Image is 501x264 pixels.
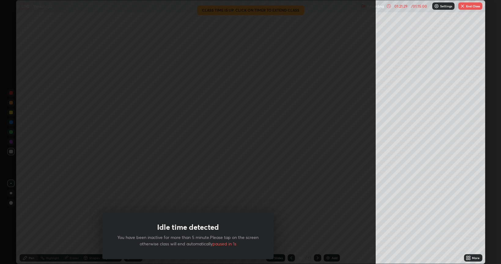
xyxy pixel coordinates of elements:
p: Settings [440,5,452,8]
div: 01:21:29 [392,4,410,8]
img: end-class-cross [460,4,465,9]
div: More [472,256,480,259]
p: You have been inactive for more than 5 minute.Please tap on the screen otherwise class will end a... [117,234,259,247]
span: paused in 1s [212,241,236,247]
div: / 01:15:00 [410,4,429,8]
h1: Idle time detected [157,223,219,232]
button: End Class [458,2,482,10]
img: class-settings-icons [434,4,439,9]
